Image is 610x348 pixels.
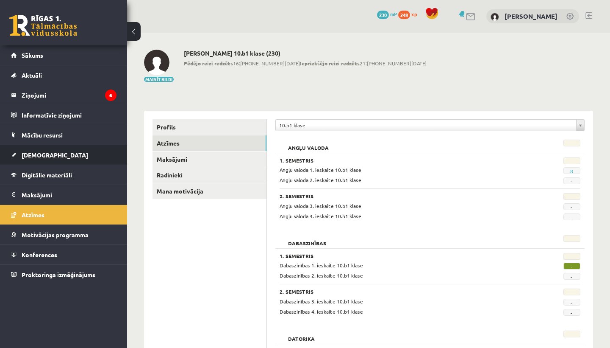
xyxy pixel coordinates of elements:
a: 230 mP [377,11,397,17]
span: mP [390,11,397,17]
span: Dabaszinības 4. ieskaite 10.b1 klase [280,308,363,315]
span: Aktuāli [22,71,42,79]
h3: 1. Semestris [280,253,528,259]
legend: Maksājumi [22,185,116,205]
a: Ziņojumi6 [11,85,116,105]
span: 230 [377,11,389,19]
a: [PERSON_NAME] [505,12,557,20]
span: 248 [398,11,410,19]
span: - [563,203,580,210]
a: Profils [152,119,266,135]
a: 10.b1 klase [276,120,584,131]
b: Iepriekšējo reizi redzēts [300,60,360,67]
span: Angļu valoda 4. ieskaite 10.b1 klase [280,213,361,219]
i: 6 [105,90,116,101]
h2: Angļu valoda [280,140,337,148]
a: Mana motivācija [152,183,266,199]
span: - [563,213,580,220]
span: - [563,177,580,184]
a: Digitālie materiāli [11,165,116,185]
a: Atzīmes [11,205,116,225]
b: Pēdējo reizi redzēts [184,60,233,67]
span: [DEMOGRAPHIC_DATA] [22,151,88,159]
span: Mācību resursi [22,131,63,139]
a: Maksājumi [152,152,266,167]
span: Dabaszinības 1. ieskaite 10.b1 klase [280,262,363,269]
img: Kristers Caune [491,13,499,21]
button: Mainīt bildi [144,77,174,82]
span: - [563,299,580,306]
span: Sākums [22,51,43,59]
a: Rīgas 1. Tālmācības vidusskola [9,15,77,36]
a: Informatīvie ziņojumi [11,105,116,125]
span: Proktoringa izmēģinājums [22,271,95,278]
span: 10.b1 klase [279,120,573,131]
a: Sākums [11,45,116,65]
span: Konferences [22,251,57,258]
h2: Dabaszinības [280,235,335,244]
a: Motivācijas programma [11,225,116,244]
span: Atzīmes [22,211,44,219]
a: Atzīmes [152,135,266,151]
span: Dabaszinības 2. ieskaite 10.b1 klase [280,272,363,279]
h2: Datorika [280,331,323,339]
a: Aktuāli [11,65,116,85]
span: Angļu valoda 2. ieskaite 10.b1 klase [280,177,361,183]
a: Mācību resursi [11,125,116,145]
h3: 1. Semestris [280,157,528,163]
a: Proktoringa izmēģinājums [11,265,116,284]
img: Kristers Caune [144,50,169,75]
span: - [563,263,580,269]
span: Angļu valoda 3. ieskaite 10.b1 klase [280,202,361,209]
span: xp [411,11,417,17]
span: Angļu valoda 1. ieskaite 10.b1 klase [280,166,361,173]
legend: Informatīvie ziņojumi [22,105,116,125]
span: 16:[PHONE_NUMBER][DATE] 21:[PHONE_NUMBER][DATE] [184,59,427,67]
h2: [PERSON_NAME] 10.b1 klase (230) [184,50,427,57]
legend: Ziņojumi [22,85,116,105]
a: 8 [570,168,573,174]
span: - [563,309,580,316]
span: Digitālie materiāli [22,171,72,179]
h3: 2. Semestris [280,289,528,295]
a: 248 xp [398,11,421,17]
a: [DEMOGRAPHIC_DATA] [11,145,116,165]
a: Maksājumi [11,185,116,205]
h3: 2. Semestris [280,193,528,199]
span: Motivācijas programma [22,231,89,239]
span: Dabaszinības 3. ieskaite 10.b1 klase [280,298,363,305]
a: Konferences [11,245,116,264]
a: Radinieki [152,167,266,183]
span: - [563,273,580,280]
